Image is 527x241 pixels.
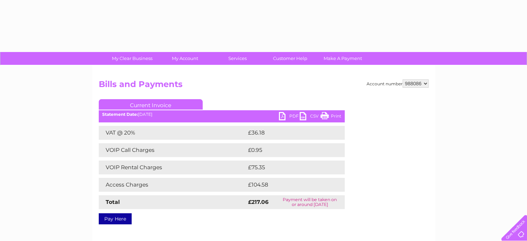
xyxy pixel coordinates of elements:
a: Make A Payment [314,52,371,65]
a: My Clear Business [104,52,161,65]
td: Access Charges [99,178,246,192]
a: Print [320,112,341,122]
a: Current Invoice [99,99,203,110]
a: CSV [300,112,320,122]
a: Customer Help [262,52,319,65]
a: Pay Here [99,213,132,224]
td: £0.95 [246,143,328,157]
strong: Total [106,199,120,205]
div: Account number [367,79,429,88]
h2: Bills and Payments [99,79,429,93]
strong: £217.06 [248,199,269,205]
td: VOIP Rental Charges [99,161,246,174]
b: Statement Date: [102,112,138,117]
td: VOIP Call Charges [99,143,246,157]
td: £104.58 [246,178,332,192]
a: Services [209,52,266,65]
td: VAT @ 20% [99,126,246,140]
a: PDF [279,112,300,122]
div: [DATE] [99,112,345,117]
td: £36.18 [246,126,330,140]
a: My Account [156,52,213,65]
td: Payment will be taken on or around [DATE] [275,195,345,209]
td: £75.35 [246,161,331,174]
